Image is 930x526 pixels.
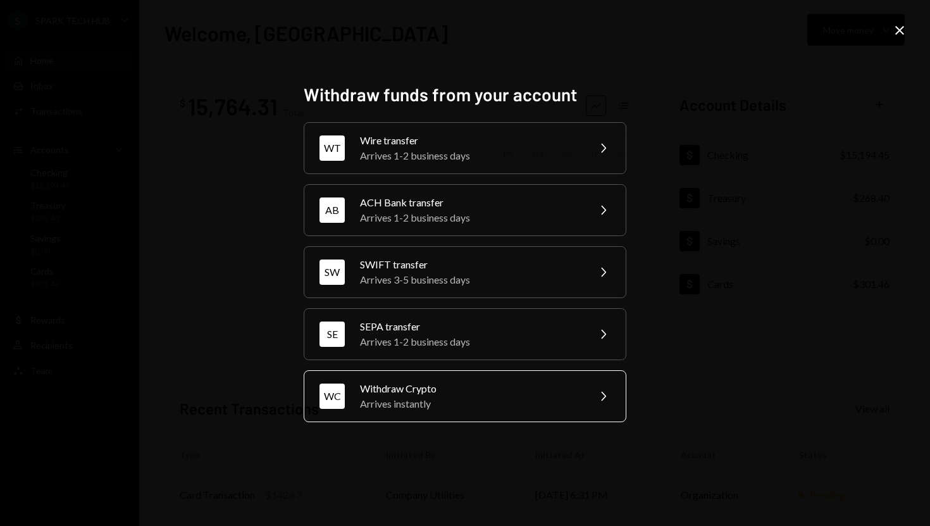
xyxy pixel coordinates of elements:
div: Arrives 3-5 business days [360,272,580,287]
div: SW [319,260,345,285]
div: Wire transfer [360,133,580,148]
div: Arrives instantly [360,396,580,411]
button: WTWire transferArrives 1-2 business days [304,122,626,174]
div: Arrives 1-2 business days [360,334,580,349]
div: SEPA transfer [360,319,580,334]
div: SE [319,322,345,347]
div: WT [319,135,345,161]
button: SWSWIFT transferArrives 3-5 business days [304,246,626,298]
h2: Withdraw funds from your account [304,82,626,107]
button: SESEPA transferArrives 1-2 business days [304,308,626,360]
div: SWIFT transfer [360,257,580,272]
div: AB [319,197,345,223]
button: WCWithdraw CryptoArrives instantly [304,370,626,422]
div: Withdraw Crypto [360,381,580,396]
div: WC [319,384,345,409]
button: ABACH Bank transferArrives 1-2 business days [304,184,626,236]
div: Arrives 1-2 business days [360,210,580,225]
div: Arrives 1-2 business days [360,148,580,163]
div: ACH Bank transfer [360,195,580,210]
